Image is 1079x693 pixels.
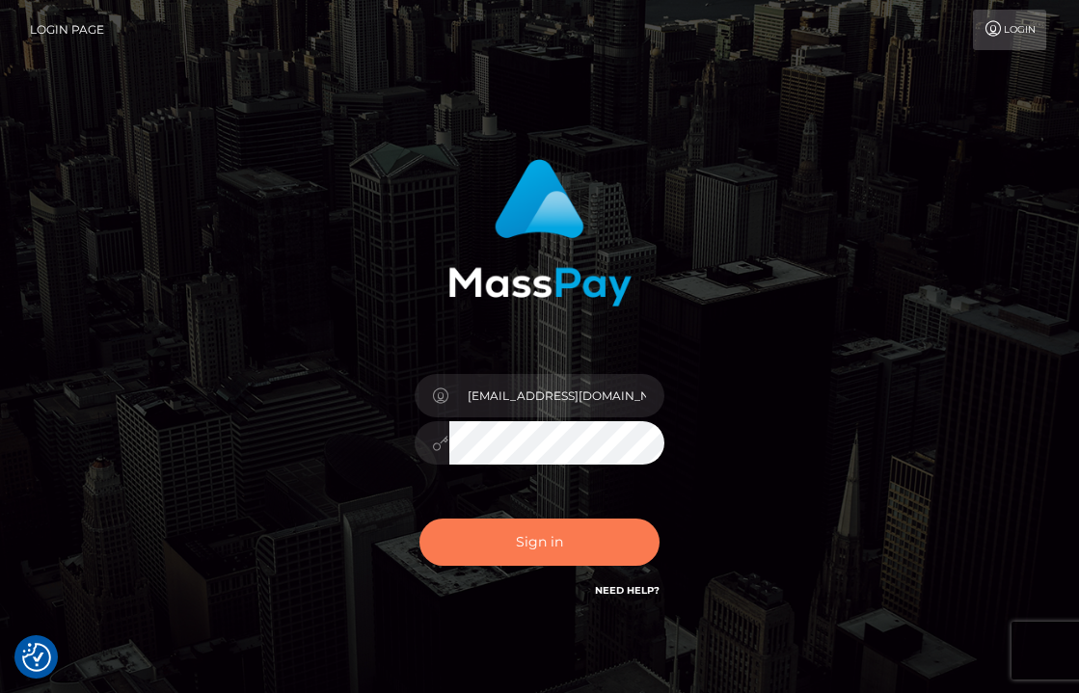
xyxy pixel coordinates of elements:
[595,584,660,597] a: Need Help?
[30,10,104,50] a: Login Page
[973,10,1046,50] a: Login
[448,159,632,307] img: MassPay Login
[419,519,661,566] button: Sign in
[22,643,51,672] img: Revisit consent button
[22,643,51,672] button: Consent Preferences
[449,374,665,417] input: Username...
